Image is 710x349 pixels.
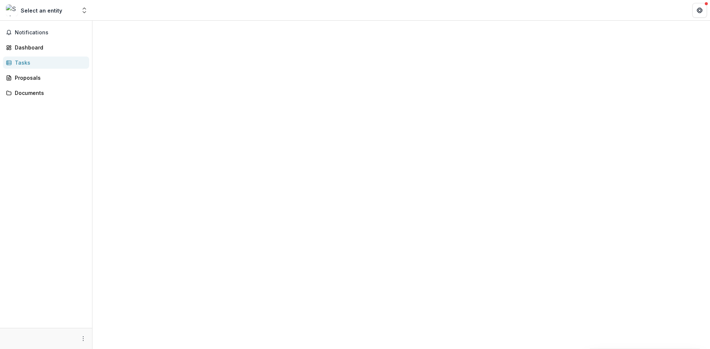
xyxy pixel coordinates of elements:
div: Proposals [15,74,83,82]
a: Proposals [3,72,89,84]
div: Tasks [15,59,83,66]
span: Notifications [15,30,86,36]
div: Documents [15,89,83,97]
button: Open entity switcher [79,3,89,18]
button: Get Help [692,3,707,18]
a: Documents [3,87,89,99]
a: Tasks [3,57,89,69]
button: Notifications [3,27,89,38]
div: Select an entity [21,7,62,14]
img: Select an entity [6,4,18,16]
button: More [79,334,88,343]
a: Dashboard [3,41,89,54]
div: Dashboard [15,44,83,51]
